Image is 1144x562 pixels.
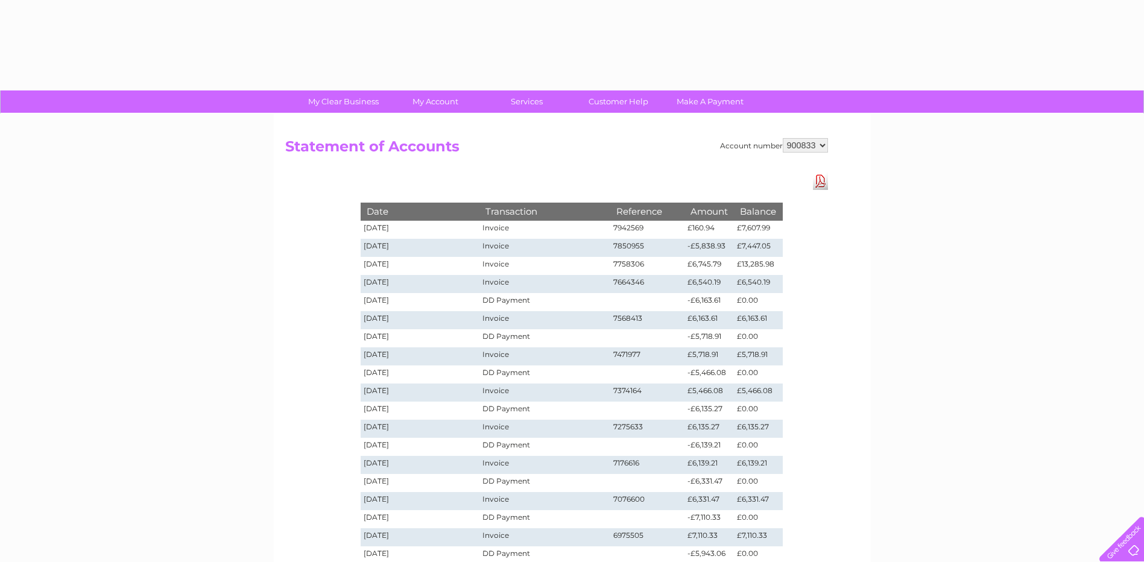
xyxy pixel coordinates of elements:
[361,293,480,311] td: [DATE]
[684,528,734,546] td: £7,110.33
[479,474,610,492] td: DD Payment
[734,365,782,384] td: £0.00
[813,172,828,190] a: Download Pdf
[660,90,760,113] a: Make A Payment
[479,203,610,220] th: Transaction
[479,347,610,365] td: Invoice
[479,365,610,384] td: DD Payment
[361,239,480,257] td: [DATE]
[734,203,782,220] th: Balance
[684,311,734,329] td: £6,163.61
[684,510,734,528] td: -£7,110.33
[684,347,734,365] td: £5,718.91
[479,438,610,456] td: DD Payment
[684,257,734,275] td: £6,745.79
[361,438,480,456] td: [DATE]
[610,311,685,329] td: 7568413
[479,257,610,275] td: Invoice
[361,456,480,474] td: [DATE]
[361,510,480,528] td: [DATE]
[610,528,685,546] td: 6975505
[610,275,685,293] td: 7664346
[479,384,610,402] td: Invoice
[734,293,782,311] td: £0.00
[684,384,734,402] td: £5,466.08
[684,474,734,492] td: -£6,331.47
[477,90,577,113] a: Services
[385,90,485,113] a: My Account
[684,402,734,420] td: -£6,135.27
[684,329,734,347] td: -£5,718.91
[684,239,734,257] td: -£5,838.93
[734,347,782,365] td: £5,718.91
[479,275,610,293] td: Invoice
[479,528,610,546] td: Invoice
[610,492,685,510] td: 7076600
[734,384,782,402] td: £5,466.08
[684,492,734,510] td: £6,331.47
[734,221,782,239] td: £7,607.99
[684,275,734,293] td: £6,540.19
[734,402,782,420] td: £0.00
[361,257,480,275] td: [DATE]
[734,275,782,293] td: £6,540.19
[684,221,734,239] td: £160.94
[610,456,685,474] td: 7176616
[361,474,480,492] td: [DATE]
[684,293,734,311] td: -£6,163.61
[734,474,782,492] td: £0.00
[479,402,610,420] td: DD Payment
[734,329,782,347] td: £0.00
[684,438,734,456] td: -£6,139.21
[285,138,828,161] h2: Statement of Accounts
[734,311,782,329] td: £6,163.61
[720,138,828,153] div: Account number
[361,329,480,347] td: [DATE]
[734,528,782,546] td: £7,110.33
[479,456,610,474] td: Invoice
[361,203,480,220] th: Date
[610,420,685,438] td: 7275633
[361,365,480,384] td: [DATE]
[734,420,782,438] td: £6,135.27
[734,510,782,528] td: £0.00
[361,347,480,365] td: [DATE]
[361,420,480,438] td: [DATE]
[734,438,782,456] td: £0.00
[361,384,480,402] td: [DATE]
[479,510,610,528] td: DD Payment
[610,257,685,275] td: 7758306
[361,311,480,329] td: [DATE]
[734,456,782,474] td: £6,139.21
[361,528,480,546] td: [DATE]
[479,221,610,239] td: Invoice
[610,221,685,239] td: 7942569
[479,420,610,438] td: Invoice
[734,239,782,257] td: £7,447.05
[479,239,610,257] td: Invoice
[361,275,480,293] td: [DATE]
[734,257,782,275] td: £13,285.98
[479,492,610,510] td: Invoice
[361,221,480,239] td: [DATE]
[610,347,685,365] td: 7471977
[610,203,685,220] th: Reference
[479,311,610,329] td: Invoice
[610,239,685,257] td: 7850955
[361,402,480,420] td: [DATE]
[294,90,393,113] a: My Clear Business
[684,420,734,438] td: £6,135.27
[684,203,734,220] th: Amount
[569,90,668,113] a: Customer Help
[684,365,734,384] td: -£5,466.08
[684,456,734,474] td: £6,139.21
[479,293,610,311] td: DD Payment
[610,384,685,402] td: 7374164
[361,492,480,510] td: [DATE]
[734,492,782,510] td: £6,331.47
[479,329,610,347] td: DD Payment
